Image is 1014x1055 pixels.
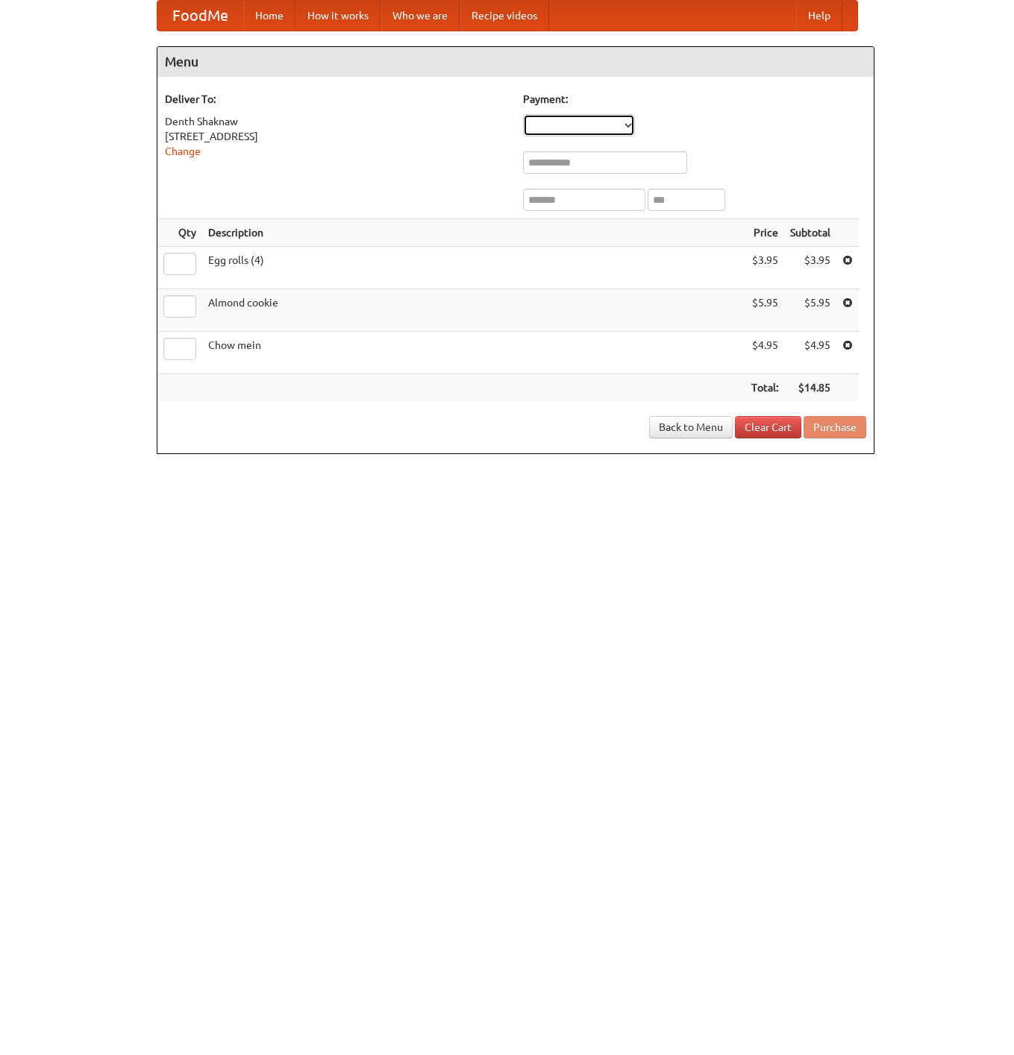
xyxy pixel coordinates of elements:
a: Who we are [381,1,460,31]
th: Qty [157,219,202,247]
th: Price [745,219,784,247]
td: $3.95 [745,247,784,289]
td: Chow mein [202,332,745,374]
button: Purchase [804,416,866,438]
th: Description [202,219,745,247]
div: Denth Shaknaw [165,114,508,129]
td: $3.95 [784,247,836,289]
div: [STREET_ADDRESS] [165,129,508,144]
td: $4.95 [745,332,784,374]
h4: Menu [157,47,874,77]
th: Total: [745,374,784,402]
th: Subtotal [784,219,836,247]
a: Clear Cart [735,416,801,438]
a: Back to Menu [649,416,733,438]
td: $5.95 [784,289,836,332]
a: How it works [295,1,381,31]
h5: Payment: [523,92,866,107]
td: $4.95 [784,332,836,374]
a: Recipe videos [460,1,549,31]
a: Home [243,1,295,31]
a: FoodMe [157,1,243,31]
th: $14.85 [784,374,836,402]
td: Almond cookie [202,289,745,332]
td: $5.95 [745,289,784,332]
a: Change [165,145,201,157]
h5: Deliver To: [165,92,508,107]
a: Help [796,1,842,31]
td: Egg rolls (4) [202,247,745,289]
